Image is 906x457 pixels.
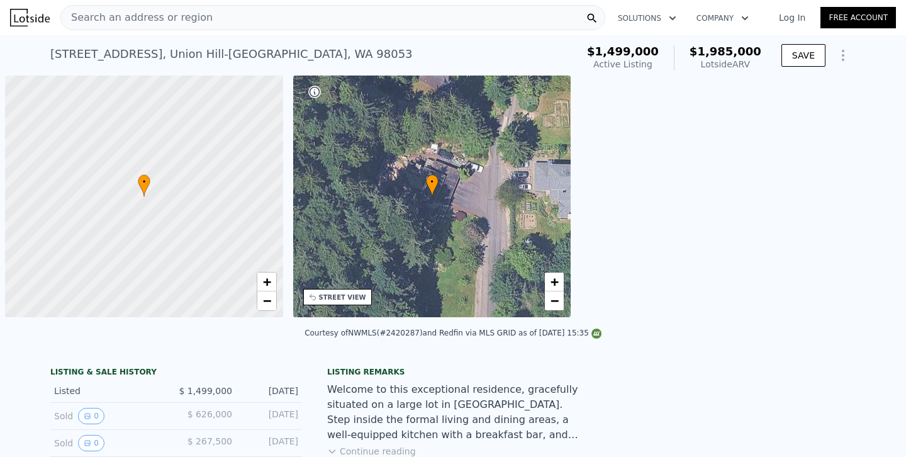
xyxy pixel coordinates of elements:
div: [DATE] [242,408,298,424]
span: − [262,293,271,308]
div: • [138,174,150,196]
span: $1,985,000 [690,45,761,58]
div: Welcome to this exceptional residence, gracefully situated on a large lot in [GEOGRAPHIC_DATA]. S... [327,382,579,443]
a: Zoom out [545,291,564,310]
a: Zoom in [545,273,564,291]
div: Listing remarks [327,367,579,377]
div: [DATE] [242,385,298,397]
span: + [551,274,559,290]
div: [DATE] [242,435,298,451]
a: Log In [764,11,820,24]
div: LISTING & SALE HISTORY [50,367,302,380]
button: Company [686,7,759,30]
span: Active Listing [593,59,652,69]
span: $ 626,000 [187,409,232,419]
span: Search an address or region [61,10,213,25]
span: $ 267,500 [187,436,232,446]
button: View historical data [78,435,104,451]
span: • [138,176,150,188]
a: Zoom out [257,291,276,310]
a: Zoom in [257,273,276,291]
img: Lotside [10,9,50,26]
div: Lotside ARV [690,58,761,71]
span: − [551,293,559,308]
span: + [262,274,271,290]
span: $ 1,499,000 [179,386,232,396]
div: STREET VIEW [319,293,366,302]
img: NWMLS Logo [591,329,601,339]
div: Listed [54,385,166,397]
span: • [426,176,439,188]
div: Courtesy of NWMLS (#2420287) and Redfin via MLS GRID as of [DATE] 15:35 [305,329,601,337]
div: Sold [54,408,166,424]
span: $1,499,000 [587,45,659,58]
a: Free Account [820,7,896,28]
button: Show Options [830,43,856,68]
button: SAVE [781,44,825,67]
div: • [426,174,439,196]
button: Solutions [608,7,686,30]
div: Sold [54,435,166,451]
div: [STREET_ADDRESS] , Union Hill-[GEOGRAPHIC_DATA] , WA 98053 [50,45,413,63]
button: View historical data [78,408,104,424]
